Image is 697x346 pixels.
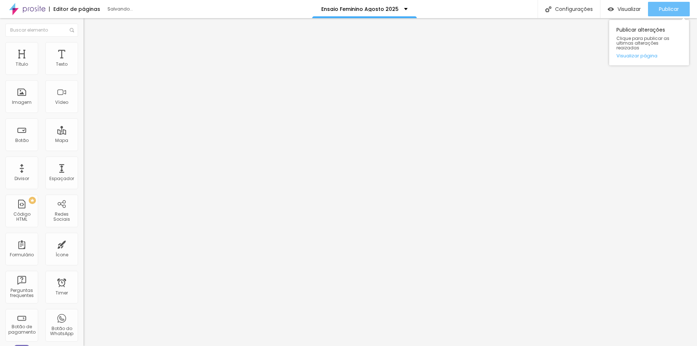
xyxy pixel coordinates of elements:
[56,252,68,257] div: Ícone
[600,2,648,16] button: Visualizar
[49,176,74,181] div: Espaçador
[15,176,29,181] div: Divisor
[617,6,641,12] span: Visualizar
[55,138,68,143] div: Mapa
[616,53,682,58] a: Visualizar página
[83,18,697,346] iframe: Editor
[10,252,34,257] div: Formulário
[49,7,100,12] div: Editor de páginas
[47,326,76,337] div: Botão do WhatsApp
[70,28,74,32] img: Icone
[56,290,68,296] div: Timer
[56,62,68,67] div: Texto
[12,100,32,105] div: Imagem
[15,138,29,143] div: Botão
[47,212,76,222] div: Redes Sociais
[7,288,36,298] div: Perguntas frequentes
[321,7,399,12] p: Ensaio Feminino Agosto 2025
[107,7,191,11] div: Salvando...
[616,36,682,50] span: Clique para publicar as ultimas alterações reaizadas
[609,20,689,65] div: Publicar alterações
[659,6,679,12] span: Publicar
[55,100,68,105] div: Vídeo
[648,2,690,16] button: Publicar
[5,24,78,37] input: Buscar elemento
[7,324,36,335] div: Botão de pagamento
[7,212,36,222] div: Código HTML
[545,6,551,12] img: Icone
[16,62,28,67] div: Título
[608,6,614,12] img: view-1.svg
